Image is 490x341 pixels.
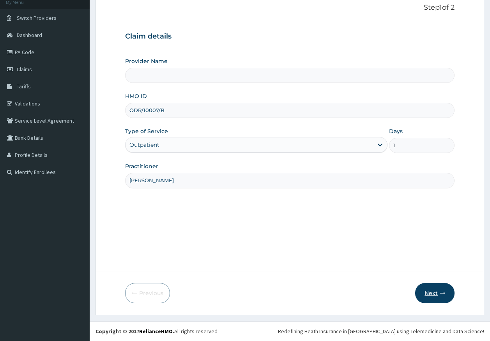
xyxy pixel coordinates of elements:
[125,162,158,170] label: Practitioner
[90,321,490,341] footer: All rights reserved.
[125,103,455,118] input: Enter HMO ID
[125,92,147,100] label: HMO ID
[17,66,32,73] span: Claims
[278,327,484,335] div: Redefining Heath Insurance in [GEOGRAPHIC_DATA] using Telemedicine and Data Science!
[125,4,455,12] p: Step 1 of 2
[139,328,173,335] a: RelianceHMO
[17,32,42,39] span: Dashboard
[415,283,455,303] button: Next
[389,127,403,135] label: Days
[129,141,159,149] div: Outpatient
[17,83,31,90] span: Tariffs
[125,173,455,188] input: Enter Name
[125,283,170,303] button: Previous
[96,328,174,335] strong: Copyright © 2017 .
[125,32,455,41] h3: Claim details
[125,57,168,65] label: Provider Name
[125,127,168,135] label: Type of Service
[17,14,57,21] span: Switch Providers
